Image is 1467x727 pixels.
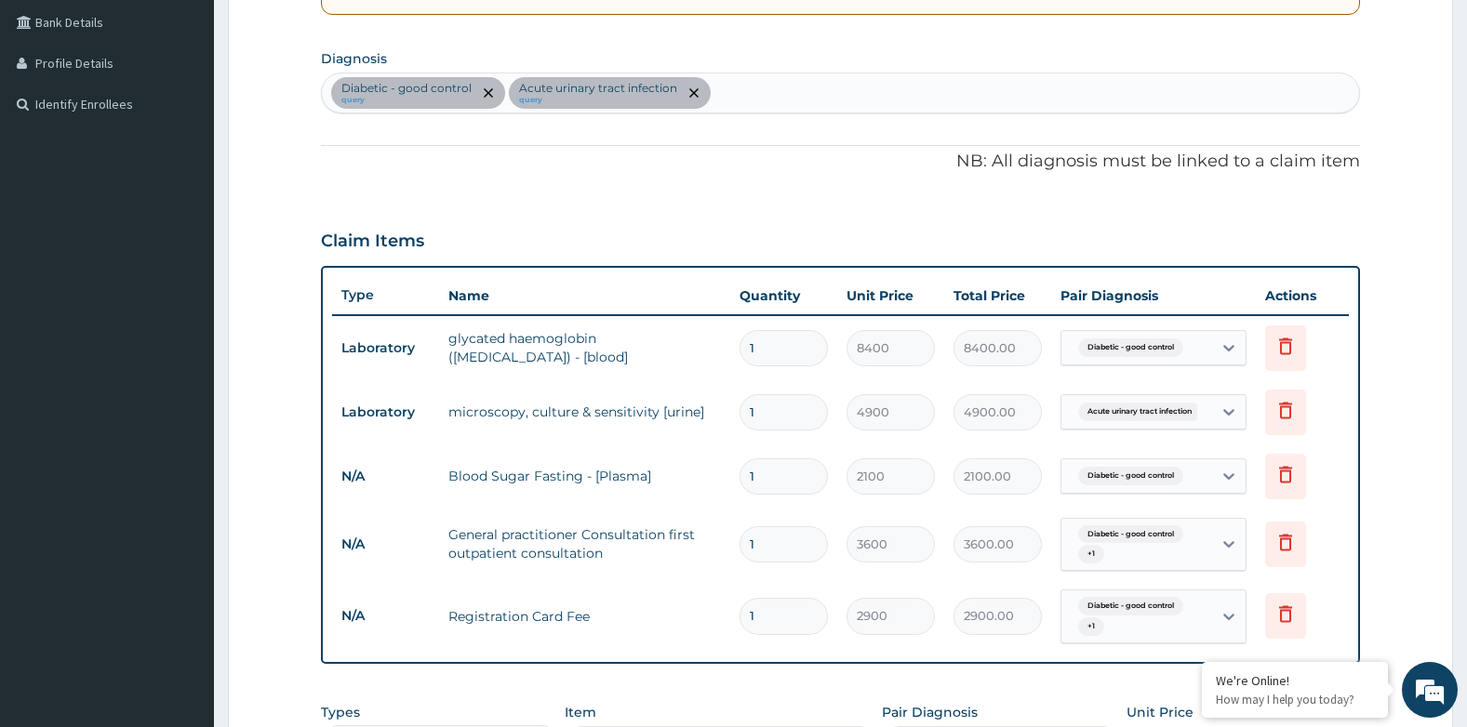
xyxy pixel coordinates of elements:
td: Registration Card Fee [439,598,731,635]
th: Type [332,278,439,312]
span: Diabetic - good control [1078,338,1183,357]
td: N/A [332,599,439,633]
img: d_794563401_company_1708531726252_794563401 [34,93,75,139]
span: remove selection option [686,85,702,101]
label: Types [321,705,360,720]
label: Pair Diagnosis [882,703,978,721]
th: Pair Diagnosis [1051,277,1256,314]
h3: Claim Items [321,231,424,252]
span: Acute urinary tract infection [1078,403,1201,421]
th: Name [439,277,731,314]
div: We're Online! [1216,672,1374,689]
textarea: Type your message and hit 'Enter' [9,508,354,573]
div: Chat with us now [97,104,313,128]
td: Laboratory [332,395,439,430]
span: + 1 [1078,545,1104,563]
span: + 1 [1078,617,1104,636]
label: Item [565,703,596,721]
span: remove selection option [480,85,497,101]
td: Blood Sugar Fasting - [Plasma] [439,457,731,495]
span: Diabetic - good control [1078,597,1183,615]
th: Total Price [944,277,1051,314]
td: General practitioner Consultation first outpatient consultation [439,516,731,572]
span: Diabetic - good control [1078,525,1183,544]
th: Unit Price [837,277,944,314]
small: query [341,96,472,105]
th: Quantity [730,277,837,314]
td: glycated haemoglobin ([MEDICAL_DATA]) - [blood] [439,320,731,376]
p: Diabetic - good control [341,81,472,96]
p: How may I help you today? [1216,692,1374,707]
td: N/A [332,527,439,562]
span: We're online! [108,234,257,422]
label: Diagnosis [321,49,387,68]
td: Laboratory [332,331,439,365]
span: Diabetic - good control [1078,467,1183,485]
label: Unit Price [1127,703,1194,721]
td: microscopy, culture & sensitivity [urine] [439,393,731,430]
div: Minimize live chat window [305,9,350,54]
small: query [519,96,677,105]
p: Acute urinary tract infection [519,81,677,96]
p: NB: All diagnosis must be linked to a claim item [321,150,1361,174]
th: Actions [1256,277,1349,314]
td: N/A [332,459,439,494]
